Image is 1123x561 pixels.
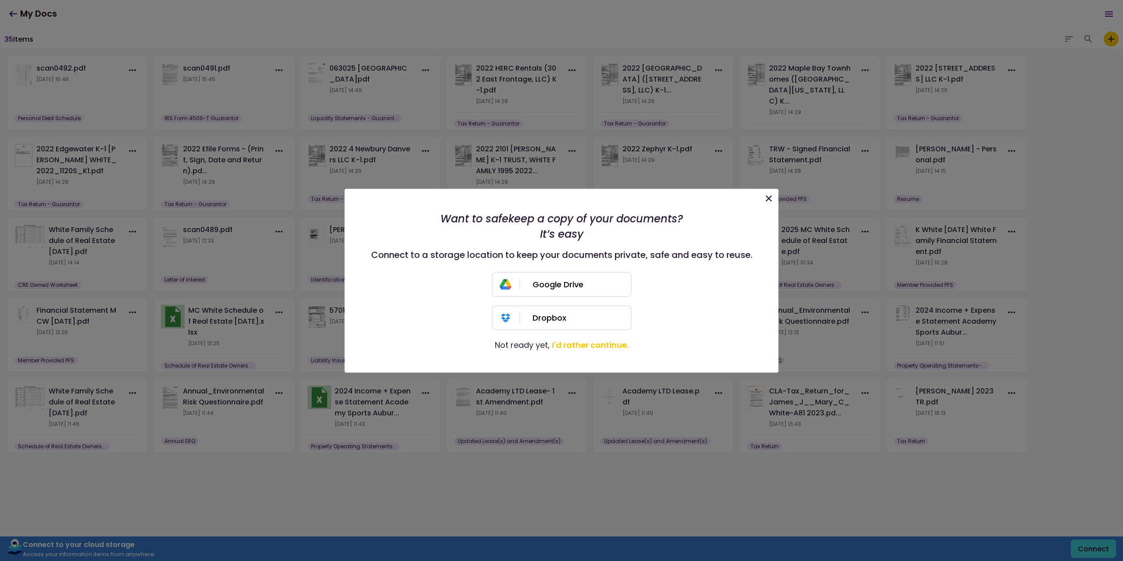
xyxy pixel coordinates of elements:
[371,248,752,261] div: Connect to a storage location to keep your documents private, safe and easy to reuse.
[552,339,629,350] button: I'd rather continue.
[440,226,683,241] div: It’s easy
[533,272,631,296] div: Google Drive
[533,306,631,329] div: Dropbox
[492,272,631,297] button: Google Drive
[492,305,631,330] button: Dropbox
[495,339,629,350] div: Not ready yet,
[440,211,683,226] div: Want to safekeep a copy of your documents?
